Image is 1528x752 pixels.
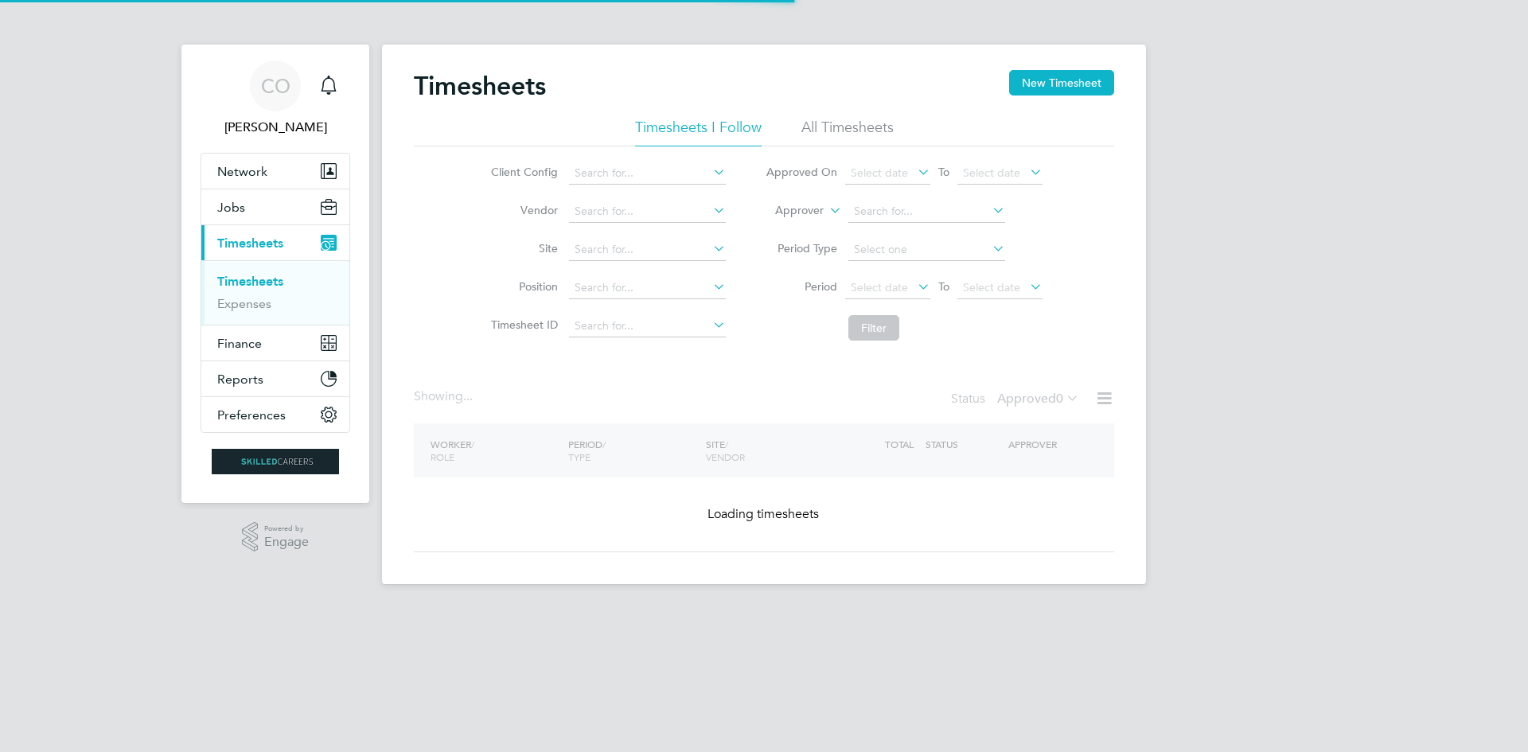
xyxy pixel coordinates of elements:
label: Approved On [766,165,837,179]
label: Period Type [766,241,837,255]
button: Reports [201,361,349,396]
input: Search for... [569,201,726,223]
input: Search for... [569,277,726,299]
button: Timesheets [201,225,349,260]
span: Network [217,164,267,179]
span: Finance [217,336,262,351]
label: Approved [997,391,1079,407]
li: Timesheets I Follow [635,118,762,146]
label: Period [766,279,837,294]
div: Showing [414,388,476,405]
span: CO [261,76,290,96]
button: Network [201,154,349,189]
span: Engage [264,536,309,549]
span: Select date [963,166,1020,180]
span: Craig O'Donovan [201,118,350,137]
input: Search for... [569,315,726,337]
label: Client Config [486,165,558,179]
div: Timesheets [201,260,349,325]
h2: Timesheets [414,70,546,102]
a: Timesheets [217,274,283,289]
span: 0 [1056,391,1063,407]
a: CO[PERSON_NAME] [201,60,350,137]
span: To [934,162,954,182]
span: Select date [851,166,908,180]
label: Approver [752,203,824,219]
label: Timesheet ID [486,318,558,332]
span: Reports [217,372,263,387]
a: Go to home page [201,449,350,474]
a: Expenses [217,296,271,311]
nav: Main navigation [181,45,369,503]
button: Preferences [201,397,349,432]
button: Filter [848,315,899,341]
span: ... [463,388,473,404]
div: Status [951,388,1082,411]
span: Powered by [264,522,309,536]
label: Site [486,241,558,255]
button: Jobs [201,189,349,224]
span: Preferences [217,407,286,423]
li: All Timesheets [801,118,894,146]
input: Select one [848,239,1005,261]
input: Search for... [569,239,726,261]
button: Finance [201,325,349,360]
label: Position [486,279,558,294]
span: Select date [851,280,908,294]
span: Jobs [217,200,245,215]
input: Search for... [569,162,726,185]
button: New Timesheet [1009,70,1114,95]
img: skilledcareers-logo-retina.png [212,449,339,474]
span: Select date [963,280,1020,294]
label: Vendor [486,203,558,217]
a: Powered byEngage [242,522,310,552]
input: Search for... [848,201,1005,223]
span: Timesheets [217,236,283,251]
span: To [934,276,954,297]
